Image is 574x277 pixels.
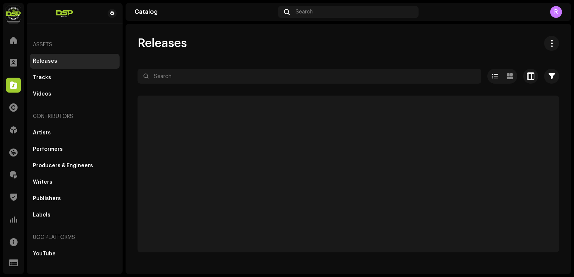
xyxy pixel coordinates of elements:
div: Labels [33,212,50,218]
re-m-nav-item: Releases [30,54,120,69]
div: Releases [33,58,57,64]
re-m-nav-item: Tracks [30,70,120,85]
re-m-nav-item: Performers [30,142,120,157]
input: Search [138,69,481,84]
re-m-nav-item: YouTube [30,246,120,261]
re-a-nav-header: UGC Platforms [30,228,120,246]
re-a-nav-header: Assets [30,36,120,54]
div: YouTube [33,251,56,257]
re-m-nav-item: Labels [30,208,120,222]
div: Writers [33,179,52,185]
re-m-nav-item: Publishers [30,191,120,206]
div: Tracks [33,75,51,81]
div: Publishers [33,196,61,202]
div: Artists [33,130,51,136]
re-a-nav-header: Contributors [30,108,120,125]
div: Producers & Engineers [33,163,93,169]
div: Videos [33,91,51,97]
div: R [550,6,562,18]
re-m-nav-item: Writers [30,175,120,190]
div: Catalog [135,9,275,15]
img: 33ea21d7-5b79-4480-b9f6-40bb395844f9 [33,9,96,18]
div: Performers [33,146,63,152]
img: 337c92e9-c8c2-4d5f-b899-13dae4d4afdd [6,6,21,21]
re-m-nav-item: Artists [30,125,120,140]
span: Search [296,9,313,15]
re-m-nav-item: Videos [30,87,120,102]
re-m-nav-item: Producers & Engineers [30,158,120,173]
span: Releases [138,36,187,51]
